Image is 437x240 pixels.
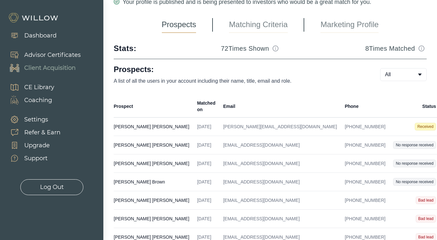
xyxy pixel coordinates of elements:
[24,141,50,150] div: Upgrade
[114,210,193,228] td: [PERSON_NAME] [PERSON_NAME]
[416,196,436,204] span: Bad lead
[416,215,436,223] span: Bad lead
[8,13,60,23] img: Willow
[114,95,193,118] th: Prospect
[193,118,219,136] td: [DATE]
[3,48,81,61] a: Advisor Certificates
[193,173,219,191] td: [DATE]
[270,43,281,54] button: Match info
[3,126,60,139] a: Refer & Earn
[193,95,219,118] th: Matched on
[365,44,415,53] h3: 8 Times Matched
[393,141,436,149] span: No response received
[3,94,54,107] a: Coaching
[219,154,341,173] td: [EMAIL_ADDRESS][DOMAIN_NAME]
[24,51,81,59] div: Advisor Certificates
[273,46,278,51] span: info-circle
[219,210,341,228] td: [EMAIL_ADDRESS][DOMAIN_NAME]
[114,154,193,173] td: [PERSON_NAME] [PERSON_NAME]
[416,43,427,54] button: Match info
[3,29,57,42] a: Dashboard
[341,95,389,118] th: Phone
[417,72,422,77] span: caret-down
[229,17,287,33] a: Matching Criteria
[114,64,359,75] h1: Prospects:
[193,191,219,210] td: [DATE]
[114,118,193,136] td: [PERSON_NAME] [PERSON_NAME]
[341,210,389,228] td: [PHONE_NUMBER]
[114,136,193,154] td: [PERSON_NAME] [PERSON_NAME]
[3,113,60,126] a: Settings
[114,77,359,85] p: A list of all the users in your account including their name, title, email and role.
[24,115,48,124] div: Settings
[341,118,389,136] td: [PHONE_NUMBER]
[3,139,60,152] a: Upgrade
[341,191,389,210] td: [PHONE_NUMBER]
[419,46,424,51] span: info-circle
[162,17,196,33] a: Prospects
[219,191,341,210] td: [EMAIL_ADDRESS][DOMAIN_NAME]
[193,210,219,228] td: [DATE]
[219,95,341,118] th: Email
[320,17,379,33] a: Marketing Profile
[114,173,193,191] td: [PERSON_NAME] Brown
[341,154,389,173] td: [PHONE_NUMBER]
[393,160,436,167] span: No response received
[24,83,54,92] div: CE Library
[24,31,57,40] div: Dashboard
[193,136,219,154] td: [DATE]
[393,178,436,186] span: No response received
[24,64,76,72] div: Client Acquisition
[219,136,341,154] td: [EMAIL_ADDRESS][DOMAIN_NAME]
[219,118,341,136] td: [PERSON_NAME][EMAIL_ADDRESS][DOMAIN_NAME]
[341,173,389,191] td: [PHONE_NUMBER]
[24,154,47,163] div: Support
[221,44,269,53] h3: 72 Times Shown
[114,191,193,210] td: [PERSON_NAME] [PERSON_NAME]
[24,128,60,137] div: Refer & Earn
[415,123,436,130] span: Received
[40,183,64,192] div: Log Out
[341,136,389,154] td: [PHONE_NUMBER]
[193,154,219,173] td: [DATE]
[3,61,81,74] a: Client Acquisition
[114,43,136,54] div: Stats:
[3,81,54,94] a: CE Library
[219,173,341,191] td: [EMAIL_ADDRESS][DOMAIN_NAME]
[385,71,391,78] span: All
[24,96,52,105] div: Coaching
